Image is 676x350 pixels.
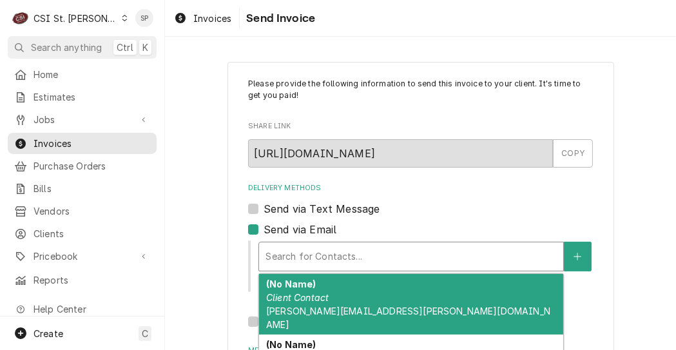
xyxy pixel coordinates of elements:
a: Home [8,64,157,85]
span: Create [34,328,63,339]
div: CSI St. [PERSON_NAME] [34,12,117,25]
strong: (No Name) [266,278,316,289]
span: Clients [34,227,150,240]
span: Help Center [34,302,149,316]
a: Reports [8,269,157,291]
a: Invoices [8,133,157,154]
label: Delivery Methods [248,183,593,193]
div: Delivery Methods [248,183,593,329]
a: Clients [8,223,157,244]
a: Invoices [169,8,237,29]
span: Home [34,68,150,81]
span: Ctrl [117,41,133,54]
span: Purchase Orders [34,159,150,173]
div: SP [135,9,153,27]
a: Go to Jobs [8,109,157,130]
span: Search anything [31,41,102,54]
a: Go to Help Center [8,298,157,320]
label: Share Link [248,121,593,131]
a: Bills [8,178,157,199]
div: Share Link [248,121,593,167]
a: Estimates [8,86,157,108]
span: Pricebook [34,249,131,263]
span: [PERSON_NAME][EMAIL_ADDRESS][PERSON_NAME][DOMAIN_NAME] [266,306,550,330]
span: Estimates [34,90,150,104]
span: Invoices [193,12,231,25]
a: Purchase Orders [8,155,157,177]
span: Send Invoice [242,10,315,27]
label: Send via Email [264,222,336,237]
span: Reports [34,273,150,287]
span: Bills [34,182,150,195]
button: Create New Contact [564,242,591,271]
em: Client Contact [266,292,329,303]
svg: Create New Contact [574,252,581,261]
div: Shelley Politte's Avatar [135,9,153,27]
p: Please provide the following information to send this invoice to your client. It's time to get yo... [248,78,593,102]
span: Invoices [34,137,150,150]
span: C [142,327,148,340]
label: Send via Text Message [264,201,380,217]
div: C [12,9,30,27]
button: COPY [553,139,593,168]
button: Search anythingCtrlK [8,36,157,59]
a: Vendors [8,200,157,222]
span: K [142,41,148,54]
a: Go to Pricebook [8,246,157,267]
div: CSI St. Louis's Avatar [12,9,30,27]
span: Jobs [34,113,131,126]
strong: (No Name) [266,339,316,350]
span: Vendors [34,204,150,218]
